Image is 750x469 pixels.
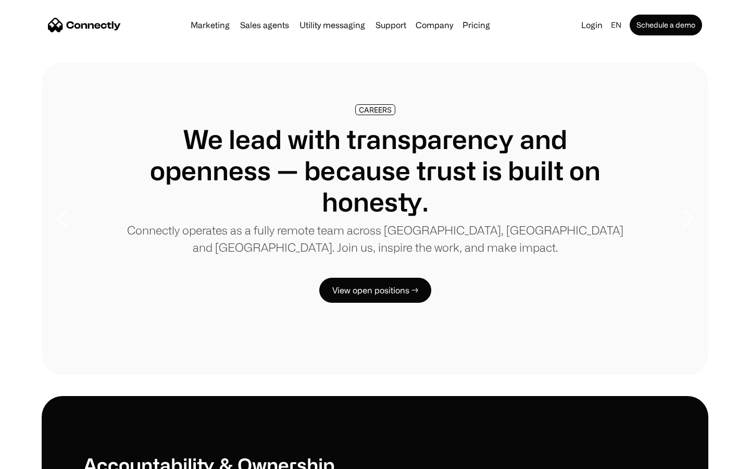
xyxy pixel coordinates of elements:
div: CAREERS [359,106,392,114]
a: Utility messaging [295,21,369,29]
h1: We lead with transparency and openness — because trust is built on honesty. [125,124,625,217]
a: Support [371,21,410,29]
div: en [611,18,621,32]
a: View open positions → [319,278,431,303]
p: Connectly operates as a fully remote team across [GEOGRAPHIC_DATA], [GEOGRAPHIC_DATA] and [GEOGRA... [125,221,625,256]
a: Login [577,18,607,32]
a: Pricing [458,21,494,29]
div: Company [416,18,453,32]
a: Schedule a demo [630,15,702,35]
ul: Language list [21,451,63,465]
a: Marketing [186,21,234,29]
aside: Language selected: English [10,450,63,465]
a: Sales agents [236,21,293,29]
